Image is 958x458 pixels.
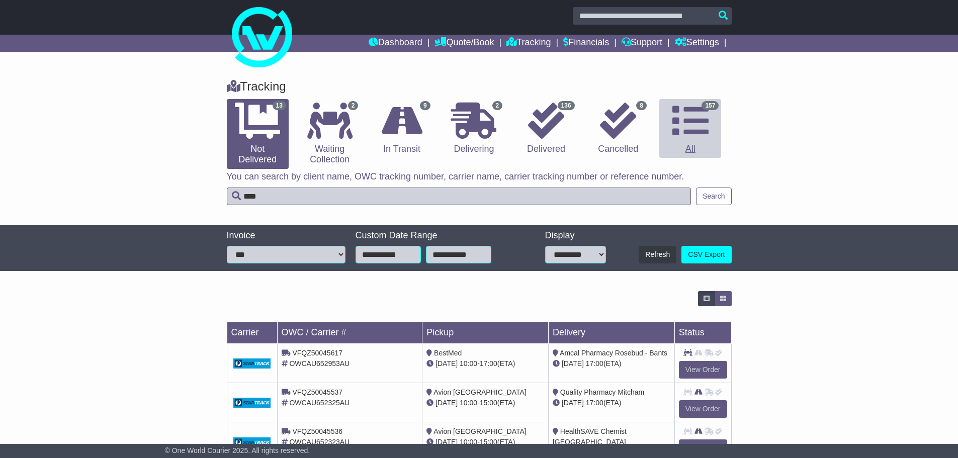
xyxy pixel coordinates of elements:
span: Quality Pharmacy Mitcham [560,388,644,396]
div: - (ETA) [426,398,544,408]
span: OWCAU652323AU [289,438,350,446]
span: VFQZ50045536 [292,427,342,435]
button: Search [696,188,731,205]
img: GetCarrierServiceDarkLogo [233,398,271,408]
a: View Order [679,361,727,379]
span: 10:00 [460,399,477,407]
span: 17:00 [586,399,603,407]
td: Pickup [422,322,549,344]
span: Avion [GEOGRAPHIC_DATA] [433,388,526,396]
a: 136 Delivered [515,99,577,158]
div: Tracking [222,79,737,94]
span: Amcal Pharmacy Rosebud - Bants [560,349,667,357]
span: [DATE] [436,399,458,407]
span: 10:00 [460,359,477,368]
td: OWC / Carrier # [277,322,422,344]
a: 157 All [659,99,721,158]
div: (ETA) [553,398,670,408]
a: Dashboard [369,35,422,52]
span: 2 [348,101,359,110]
span: 9 [420,101,430,110]
a: View Order [679,439,727,457]
div: Display [545,230,606,241]
div: - (ETA) [426,358,544,369]
span: 17:00 [586,359,603,368]
img: GetCarrierServiceDarkLogo [233,358,271,369]
span: 136 [558,101,575,110]
a: 8 Cancelled [587,99,649,158]
div: (ETA) [553,358,670,369]
p: You can search by client name, OWC tracking number, carrier name, carrier tracking number or refe... [227,171,732,182]
span: 13 [273,101,286,110]
span: HealthSAVE Chemist [GEOGRAPHIC_DATA] [553,427,627,446]
td: Status [674,322,731,344]
span: OWCAU652325AU [289,399,350,407]
a: Quote/Book [434,35,494,52]
div: - (ETA) [426,437,544,447]
span: [DATE] [562,399,584,407]
span: 2 [492,101,503,110]
span: VFQZ50045617 [292,349,342,357]
a: Support [622,35,662,52]
span: BestMed [434,349,462,357]
span: OWCAU652953AU [289,359,350,368]
span: 15:00 [480,399,497,407]
img: GetCarrierServiceDarkLogo [233,437,271,447]
span: 17:00 [480,359,497,368]
div: Custom Date Range [356,230,517,241]
a: Settings [675,35,719,52]
a: CSV Export [681,246,731,263]
span: Avion [GEOGRAPHIC_DATA] [433,427,526,435]
span: 10:00 [460,438,477,446]
button: Refresh [639,246,676,263]
a: View Order [679,400,727,418]
span: 157 [702,101,719,110]
a: Financials [563,35,609,52]
span: © One World Courier 2025. All rights reserved. [165,446,310,454]
span: 15:00 [480,438,497,446]
a: Tracking [506,35,551,52]
a: 2 Delivering [443,99,505,158]
span: VFQZ50045537 [292,388,342,396]
div: Invoice [227,230,345,241]
span: [DATE] [436,359,458,368]
td: Delivery [548,322,674,344]
a: 13 Not Delivered [227,99,289,169]
span: [DATE] [436,438,458,446]
span: [DATE] [562,359,584,368]
td: Carrier [227,322,277,344]
a: 2 Waiting Collection [299,99,361,169]
a: 9 In Transit [371,99,432,158]
span: 8 [636,101,647,110]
